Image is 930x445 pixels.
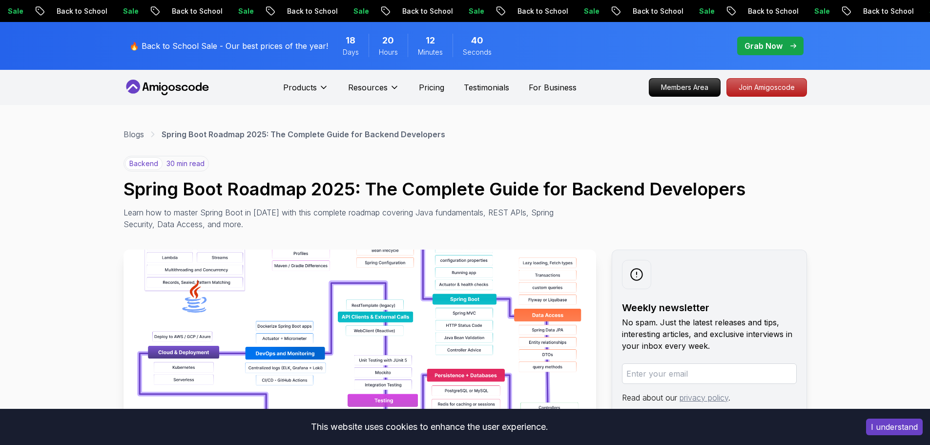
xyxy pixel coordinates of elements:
p: Grab Now [744,40,783,52]
span: Seconds [463,47,492,57]
div: This website uses cookies to enhance the user experience. [7,416,851,438]
a: For Business [529,82,577,93]
p: Sale [461,6,492,16]
span: Hours [379,47,398,57]
p: Back to School [625,6,691,16]
p: Back to School [49,6,115,16]
p: Sale [576,6,607,16]
button: Products [283,82,329,101]
p: Resources [348,82,388,93]
a: Pricing [419,82,444,93]
a: Testimonials [464,82,509,93]
p: Sale [806,6,838,16]
button: Accept cookies [866,419,923,435]
button: Resources [348,82,399,101]
span: 20 Hours [382,34,394,47]
p: Back to School [855,6,922,16]
p: Spring Boot Roadmap 2025: The Complete Guide for Backend Developers [162,128,445,140]
span: 12 Minutes [426,34,435,47]
p: Back to School [164,6,230,16]
a: Members Area [649,78,721,97]
p: backend [125,157,163,170]
span: 40 Seconds [471,34,483,47]
p: Back to School [510,6,576,16]
span: 18 Days [346,34,355,47]
p: Sale [115,6,146,16]
p: 30 min read [166,159,205,169]
p: Learn how to master Spring Boot in [DATE] with this complete roadmap covering Java fundamentals, ... [124,207,561,230]
a: Join Amigoscode [726,78,807,97]
h1: Spring Boot Roadmap 2025: The Complete Guide for Backend Developers [124,179,807,199]
p: Read about our . [622,392,797,403]
a: privacy policy [680,393,728,403]
span: Minutes [418,47,443,57]
p: No spam. Just the latest releases and tips, interesting articles, and exclusive interviews in you... [622,317,797,352]
h2: Weekly newsletter [622,301,797,315]
p: Sale [230,6,262,16]
p: Back to School [279,6,346,16]
p: Products [283,82,317,93]
input: Enter your email [622,363,797,384]
p: Members Area [649,79,720,96]
p: Sale [346,6,377,16]
span: Days [343,47,359,57]
p: Sale [691,6,723,16]
p: Back to School [394,6,461,16]
a: Blogs [124,128,144,140]
p: Join Amigoscode [727,79,806,96]
p: 🔥 Back to School Sale - Our best prices of the year! [129,40,328,52]
p: Back to School [740,6,806,16]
